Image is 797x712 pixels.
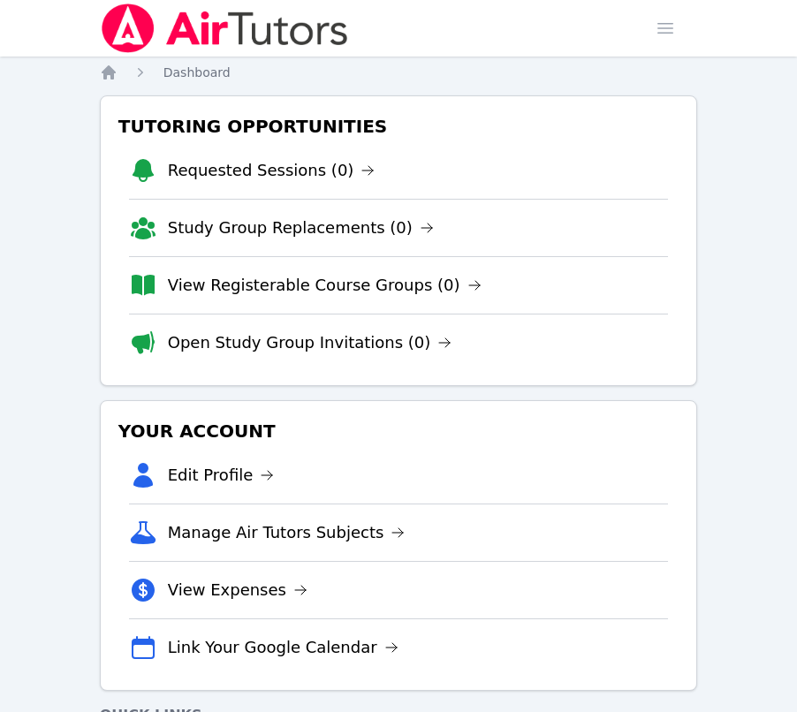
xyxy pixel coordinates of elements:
[168,330,452,355] a: Open Study Group Invitations (0)
[163,65,231,80] span: Dashboard
[168,635,398,660] a: Link Your Google Calendar
[168,463,275,488] a: Edit Profile
[168,158,376,183] a: Requested Sessions (0)
[168,273,482,298] a: View Registerable Course Groups (0)
[168,520,406,545] a: Manage Air Tutors Subjects
[115,415,683,447] h3: Your Account
[115,110,683,142] h3: Tutoring Opportunities
[168,216,434,240] a: Study Group Replacements (0)
[168,578,307,602] a: View Expenses
[100,4,350,53] img: Air Tutors
[163,64,231,81] a: Dashboard
[100,64,698,81] nav: Breadcrumb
